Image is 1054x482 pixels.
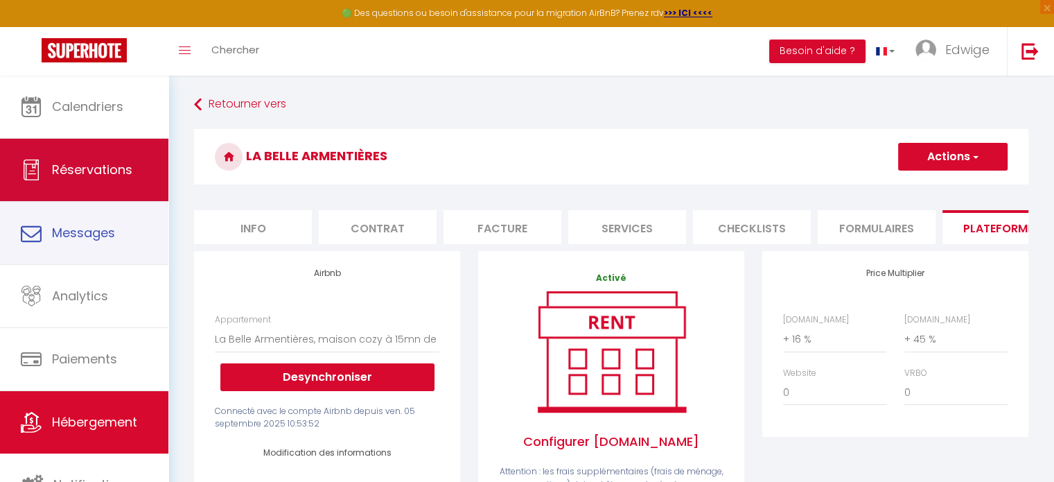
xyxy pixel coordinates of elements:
h4: Price Multiplier [783,268,1008,278]
button: Actions [898,143,1008,171]
span: Paiements [52,350,117,368]
a: Retourner vers [194,92,1028,117]
img: rent.png [523,285,700,418]
li: Services [568,210,686,244]
span: Messages [52,224,115,241]
label: VRBO [904,367,927,380]
button: Besoin d'aide ? [769,40,866,63]
a: Chercher [201,27,270,76]
span: Chercher [211,42,259,57]
label: [DOMAIN_NAME] [904,313,970,327]
a: >>> ICI <<<< [664,7,712,19]
div: Connecté avec le compte Airbnb depuis ven. 05 septembre 2025 10:53:52 [215,405,439,431]
li: Checklists [693,210,811,244]
h3: La Belle Armentières [194,129,1028,184]
span: Edwige [945,41,990,58]
li: Info [194,210,312,244]
label: Website [783,367,816,380]
label: [DOMAIN_NAME] [783,313,849,327]
span: Calendriers [52,98,123,115]
label: Appartement [215,313,271,327]
img: ... [915,40,936,60]
span: Réservations [52,161,132,178]
img: logout [1021,42,1039,60]
h4: Airbnb [215,268,439,278]
p: Activé [499,272,723,285]
li: Contrat [319,210,437,244]
a: ... Edwige [905,27,1007,76]
span: Configurer [DOMAIN_NAME] [499,418,723,465]
span: Analytics [52,287,108,304]
img: Super Booking [42,38,127,62]
button: Desynchroniser [220,363,434,391]
span: Hébergement [52,413,137,431]
li: Facture [443,210,561,244]
h4: Modification des informations [236,448,419,458]
li: Formulaires [818,210,936,244]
